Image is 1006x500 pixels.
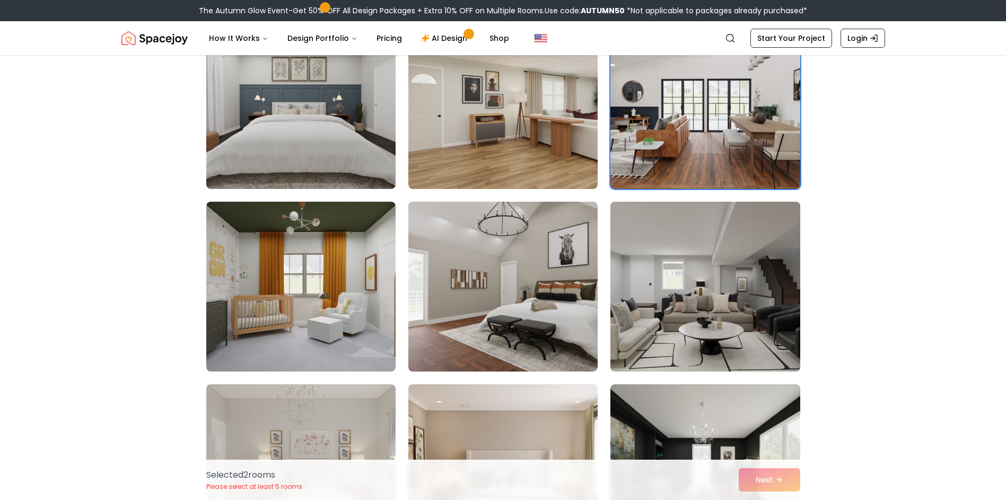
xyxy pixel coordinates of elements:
img: Room room-20 [408,19,598,189]
img: Room room-24 [606,197,804,376]
b: AUTUMN50 [581,5,625,16]
a: Pricing [368,28,410,49]
button: How It Works [200,28,277,49]
a: Spacejoy [121,28,188,49]
a: Start Your Project [750,29,832,48]
a: Shop [481,28,518,49]
button: Design Portfolio [279,28,366,49]
img: Room room-21 [610,19,800,189]
p: Selected 2 room s [206,469,302,481]
span: *Not applicable to packages already purchased* [625,5,807,16]
span: Use code: [545,5,625,16]
nav: Global [121,21,885,55]
img: Spacejoy Logo [121,28,188,49]
a: AI Design [413,28,479,49]
a: Login [841,29,885,48]
img: Room room-19 [206,19,396,189]
p: Please select at least 5 rooms [206,482,302,491]
div: The Autumn Glow Event-Get 50% OFF All Design Packages + Extra 10% OFF on Multiple Rooms. [199,5,807,16]
img: Room room-22 [206,202,396,372]
img: Room room-23 [408,202,598,372]
img: United States [535,32,547,45]
nav: Main [200,28,518,49]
